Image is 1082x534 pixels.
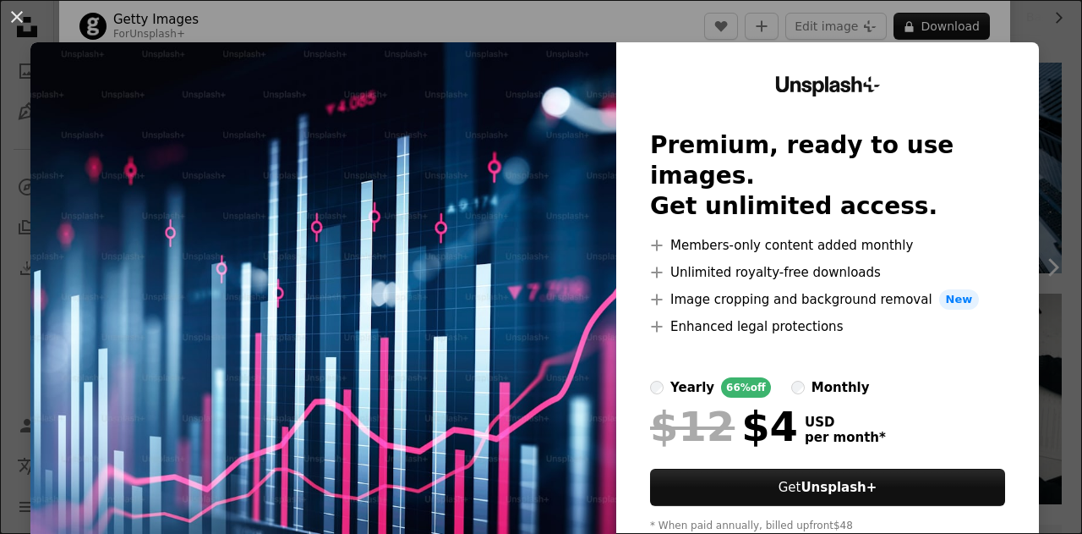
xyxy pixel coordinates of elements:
li: Enhanced legal protections [650,317,1005,337]
div: monthly [811,377,870,398]
span: USD [805,415,886,430]
span: New [939,289,980,310]
li: Members-only content added monthly [650,235,1005,256]
div: yearly [670,377,714,398]
button: GetUnsplash+ [650,469,1005,506]
div: $4 [650,405,798,449]
div: 66% off [721,377,771,398]
li: Unlimited royalty-free downloads [650,262,1005,283]
input: yearly66%off [650,381,664,394]
h2: Premium, ready to use images. Get unlimited access. [650,130,1005,222]
input: monthly [791,381,805,394]
li: Image cropping and background removal [650,289,1005,310]
strong: Unsplash+ [801,480,877,495]
span: per month * [805,430,886,445]
span: $12 [650,405,735,449]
